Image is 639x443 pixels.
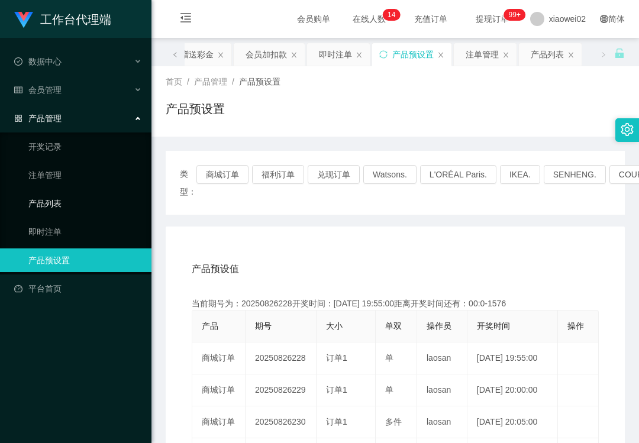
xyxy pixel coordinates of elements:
i: 图标: close [291,51,298,59]
a: 图标: dashboard平台首页 [14,277,142,300]
span: / [232,77,234,86]
div: 产品预设置 [392,43,434,66]
a: 开奖记录 [28,135,142,159]
td: 20250826230 [246,406,317,438]
span: 产品管理 [14,114,62,123]
td: 商城订单 [192,374,246,406]
button: SENHENG. [544,165,606,184]
td: [DATE] 19:55:00 [467,342,558,374]
i: 图标: close [217,51,224,59]
div: 当前期号为：20250826228开奖时间：[DATE] 19:55:00距离开奖时间还有：00:0-1576 [192,298,599,310]
span: 订单1 [326,417,347,426]
td: laosan [417,374,467,406]
button: 商城订单 [196,165,248,184]
sup: 14 [383,9,400,21]
span: 产品预设置 [239,77,280,86]
i: 图标: unlock [614,48,625,59]
span: 会员管理 [14,85,62,95]
div: 即时注单 [319,43,352,66]
a: 产品预设置 [28,248,142,272]
span: 大小 [326,321,343,331]
span: 订单1 [326,385,347,395]
div: 注单管理 [466,43,499,66]
button: IKEA. [500,165,540,184]
td: 20250826229 [246,374,317,406]
td: laosan [417,406,467,438]
i: 图标: appstore-o [14,114,22,122]
div: 产品列表 [531,43,564,66]
td: laosan [417,342,467,374]
span: 在线人数 [347,15,392,23]
i: 图标: close [502,51,509,59]
button: Watsons. [363,165,417,184]
td: [DATE] 20:05:00 [467,406,558,438]
a: 产品列表 [28,192,142,215]
i: 图标: menu-fold [166,1,206,38]
p: 4 [392,9,396,21]
span: 操作 [567,321,584,331]
div: 赠送彩金 [180,43,214,66]
img: logo.9652507e.png [14,12,33,28]
span: 多件 [385,417,402,426]
span: 类型： [180,165,196,201]
span: / [187,77,189,86]
a: 注单管理 [28,163,142,187]
h1: 工作台代理端 [40,1,111,38]
i: 图标: close [567,51,575,59]
td: 商城订单 [192,342,246,374]
div: 会员加扣款 [246,43,287,66]
i: 图标: setting [621,123,634,136]
a: 即时注单 [28,220,142,244]
span: 单 [385,385,393,395]
span: 订单1 [326,353,347,363]
span: 开奖时间 [477,321,510,331]
span: 产品管理 [194,77,227,86]
i: 图标: check-circle-o [14,57,22,66]
i: 图标: global [600,15,608,23]
td: 商城订单 [192,406,246,438]
button: L'ORÉAL Paris. [420,165,496,184]
span: 充值订单 [408,15,453,23]
p: 1 [388,9,392,21]
button: 兑现订单 [308,165,360,184]
td: [DATE] 20:00:00 [467,374,558,406]
i: 图标: close [437,51,444,59]
sup: 973 [504,9,525,21]
a: 工作台代理端 [14,14,111,24]
i: 图标: right [601,51,606,57]
span: 单 [385,353,393,363]
button: 福利订单 [252,165,304,184]
i: 图标: table [14,86,22,94]
i: 图标: sync [379,50,388,59]
span: 操作员 [427,321,451,331]
span: 产品预设值 [192,262,239,276]
span: 数据中心 [14,57,62,66]
td: 20250826228 [246,342,317,374]
h1: 产品预设置 [166,100,225,118]
i: 图标: left [172,51,178,57]
span: 产品 [202,321,218,331]
span: 首页 [166,77,182,86]
i: 图标: close [356,51,363,59]
span: 期号 [255,321,272,331]
span: 单双 [385,321,402,331]
span: 提现订单 [470,15,515,23]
